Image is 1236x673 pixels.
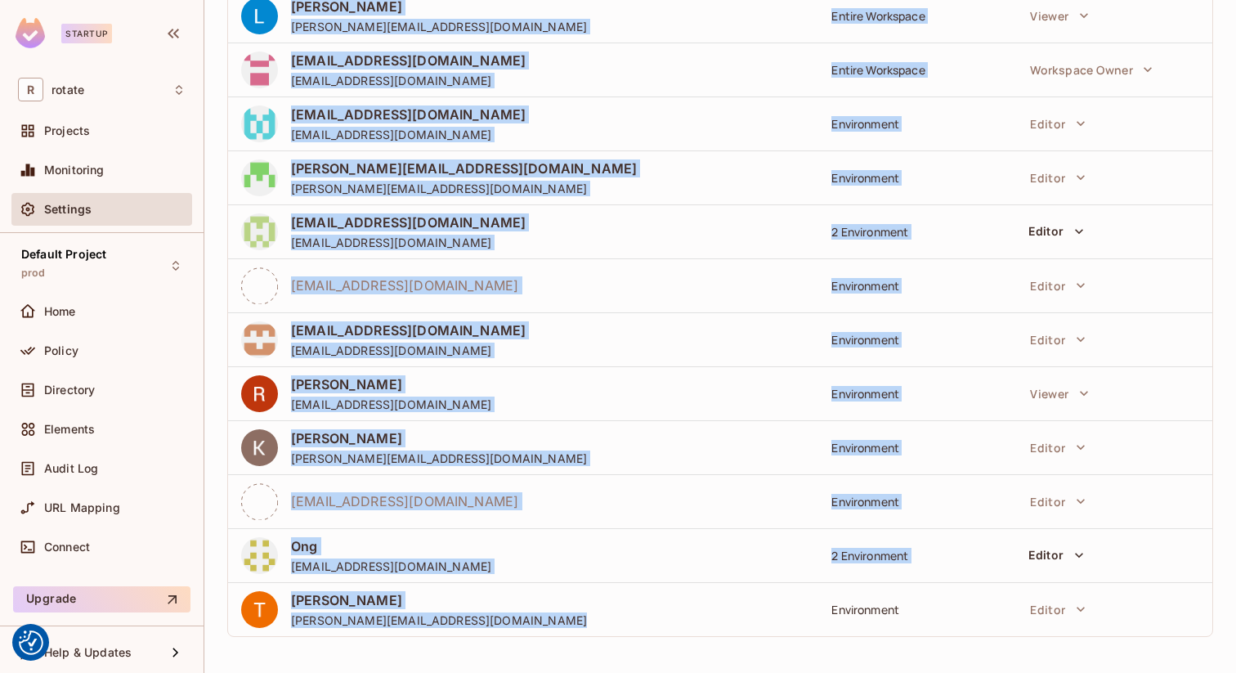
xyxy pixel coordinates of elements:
div: Environment [831,170,1002,186]
button: Editor [1022,593,1093,626]
button: Editor [1022,269,1093,302]
div: 2 Environment [831,548,1002,563]
span: [EMAIL_ADDRESS][DOMAIN_NAME] [291,276,518,294]
span: [EMAIL_ADDRESS][DOMAIN_NAME] [291,52,526,70]
button: Workspace Owner [1022,53,1161,86]
div: Environment [831,440,1002,455]
span: Default Project [21,248,106,261]
span: prod [21,267,46,280]
span: [PERSON_NAME][EMAIL_ADDRESS][DOMAIN_NAME] [291,19,587,34]
div: Environment [831,602,1002,617]
div: Environment [831,494,1002,509]
img: 216631498 [241,321,278,358]
span: Ong [291,537,491,555]
div: Startup [61,24,112,43]
div: Entire Workspace [831,8,1002,24]
span: [EMAIL_ADDRESS][DOMAIN_NAME] [291,235,526,250]
img: 183571262 [241,159,278,196]
button: Editor [1022,323,1093,356]
img: SReyMgAAAABJRU5ErkJggg== [16,18,45,48]
span: [EMAIL_ADDRESS][DOMAIN_NAME] [291,127,526,142]
button: Viewer [1022,377,1096,410]
span: [PERSON_NAME][EMAIL_ADDRESS][DOMAIN_NAME] [291,451,587,466]
span: [PERSON_NAME] [291,591,587,609]
div: Entire Workspace [831,62,1002,78]
span: Elements [44,423,95,436]
span: Policy [44,344,78,357]
span: Settings [44,203,92,216]
button: Editor [1022,218,1090,245]
span: Connect [44,541,90,554]
span: URL Mapping [44,501,120,514]
img: ACg8ocIUd-ce3xS75X0qto4SON58ABTHiV6emC91Jh6zYySy2Ye8tw=s96-c [241,429,278,466]
span: [PERSON_NAME][EMAIL_ADDRESS][DOMAIN_NAME] [291,612,587,628]
span: Home [44,305,76,318]
img: 185869554 [241,213,278,250]
span: Projects [44,124,90,137]
span: Audit Log [44,462,98,475]
div: 2 Environment [831,224,1002,240]
span: [EMAIL_ADDRESS][DOMAIN_NAME] [291,321,526,339]
span: [PERSON_NAME] [291,375,491,393]
button: Editor [1022,107,1093,140]
span: [PERSON_NAME][EMAIL_ADDRESS][DOMAIN_NAME] [291,181,637,196]
span: [EMAIL_ADDRESS][DOMAIN_NAME] [291,343,526,358]
img: Revisit consent button [19,630,43,655]
span: [EMAIL_ADDRESS][DOMAIN_NAME] [291,105,526,123]
img: 218703636 [241,537,278,574]
button: Upgrade [13,586,190,612]
button: Editor [1022,542,1090,568]
span: Workspace: rotate [51,83,84,96]
span: [EMAIL_ADDRESS][DOMAIN_NAME] [291,73,526,88]
span: Help & Updates [44,646,132,659]
span: Monitoring [44,164,105,177]
img: ACg8ocIgL8Hst4orCms-6OttxO2lutZnPuJCd_nlObnhuLI56kqUVA=s96-c [241,591,278,628]
button: Consent Preferences [19,630,43,655]
span: [EMAIL_ADDRESS][DOMAIN_NAME] [291,397,491,412]
button: Editor [1022,161,1093,194]
img: 207547077 [241,52,278,88]
span: [EMAIL_ADDRESS][DOMAIN_NAME] [291,213,526,231]
span: [PERSON_NAME][EMAIL_ADDRESS][DOMAIN_NAME] [291,159,637,177]
span: Directory [44,384,95,397]
span: [EMAIL_ADDRESS][DOMAIN_NAME] [291,559,491,574]
div: Environment [831,116,1002,132]
span: [PERSON_NAME] [291,429,587,447]
div: Environment [831,386,1002,402]
button: Editor [1022,431,1093,464]
span: [EMAIL_ADDRESS][DOMAIN_NAME] [291,492,518,510]
span: R [18,78,43,101]
button: Editor [1022,485,1093,518]
img: ACg8ocKoxqEHRxUT_ylCcMl_DBP0vtT_3LiXcmpe2zklRzR8-1OOHw=s96-c [241,375,278,412]
img: 214597116 [241,105,278,142]
div: Environment [831,332,1002,348]
div: Environment [831,278,1002,294]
